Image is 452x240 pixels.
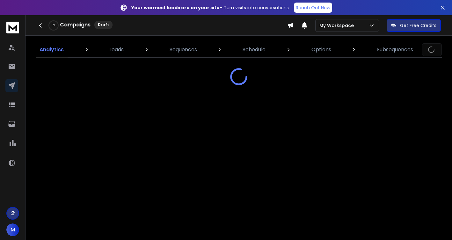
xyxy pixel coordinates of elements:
[387,19,441,32] button: Get Free Credits
[308,42,335,57] a: Options
[400,22,436,29] p: Get Free Credits
[319,22,356,29] p: My Workspace
[94,21,113,29] div: Draft
[131,4,289,11] p: – Turn visits into conversations
[373,42,417,57] a: Subsequences
[166,42,201,57] a: Sequences
[243,46,266,53] p: Schedule
[6,223,19,236] button: M
[60,21,91,29] h1: Campaigns
[106,42,128,57] a: Leads
[294,3,332,13] a: Reach Out Now
[377,46,413,53] p: Subsequences
[6,22,19,33] img: logo
[109,46,124,53] p: Leads
[296,4,330,11] p: Reach Out Now
[36,42,68,57] a: Analytics
[311,46,331,53] p: Options
[131,4,220,11] strong: Your warmest leads are on your site
[239,42,269,57] a: Schedule
[170,46,197,53] p: Sequences
[52,24,55,27] p: 0 %
[40,46,64,53] p: Analytics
